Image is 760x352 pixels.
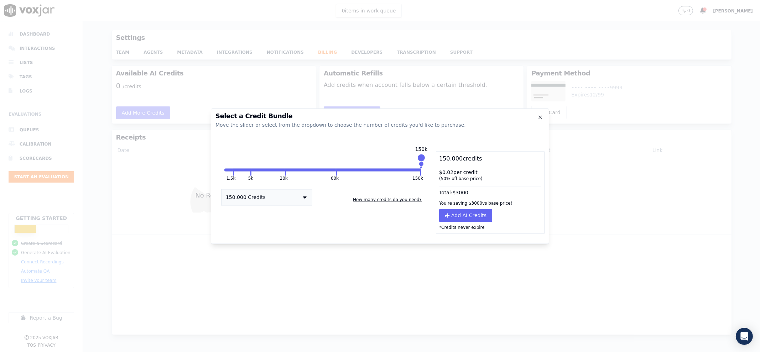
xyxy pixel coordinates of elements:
div: 150k [415,146,428,153]
div: $ 0.02 per credit [436,166,544,184]
div: You're saving $ 3000 vs base price! [436,198,544,209]
div: 150.000 credits [436,152,544,166]
div: ( 50 % off base price) [439,176,541,182]
button: 150k [412,175,423,181]
div: Total: $ 3000 [436,184,544,198]
button: 1.5k [226,175,235,181]
button: 20k [251,168,285,171]
button: How many credits do you need? [350,194,425,205]
button: 60k [286,168,336,171]
p: *Credits never expire [436,222,544,233]
h2: Select a Credit Bundle [215,113,545,119]
button: Add AI Credits [439,209,492,222]
button: 150k [337,168,420,171]
button: 150,000 Credits [221,189,312,205]
div: Move the slider or select from the dropdown to choose the number of credits you'd like to purchase. [215,121,545,128]
button: 20k [280,175,288,181]
button: 60k [331,175,339,181]
button: 5k [234,168,251,171]
button: 5k [248,175,254,181]
button: 1.5k [224,168,233,171]
div: Open Intercom Messenger [736,328,753,345]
